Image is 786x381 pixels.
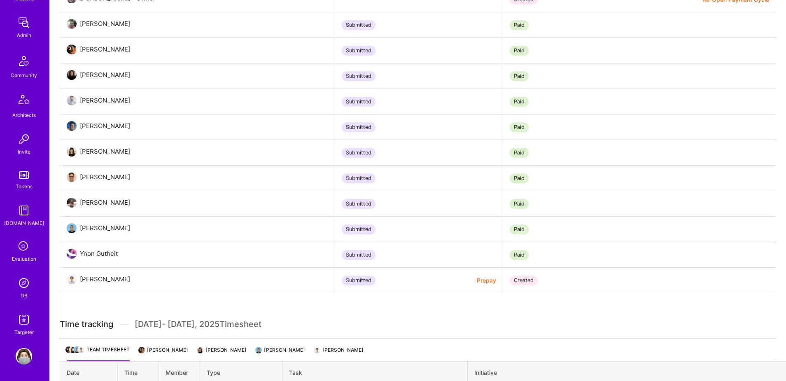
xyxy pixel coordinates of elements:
[67,249,77,259] img: User Avatar
[19,171,29,179] img: tokens
[510,122,529,132] div: Paid
[4,219,44,227] div: [DOMAIN_NAME]
[510,173,529,183] div: Paid
[69,346,77,353] img: Team Architect
[16,202,32,219] img: guide book
[73,346,81,353] img: Team Architect
[510,276,538,285] div: Created
[67,223,77,233] img: User Avatar
[67,274,77,284] img: User Avatar
[342,46,376,56] div: Submitted
[67,44,77,54] img: User Avatar
[140,345,188,361] li: [PERSON_NAME]
[510,71,529,81] div: Paid
[67,19,77,29] img: User Avatar
[16,275,32,291] img: Admin Search
[80,96,130,105] div: [PERSON_NAME]
[342,122,376,132] div: Submitted
[342,20,376,30] div: Submitted
[16,131,32,147] img: Invite
[477,276,496,285] button: Prepay
[14,348,34,365] a: User Avatar
[12,255,36,263] div: Evaluation
[18,147,30,156] div: Invite
[67,198,77,208] img: User Avatar
[17,31,31,40] div: Admin
[67,147,77,157] img: User Avatar
[16,14,32,31] img: admin teamwork
[65,346,72,353] img: Team Architect
[67,70,77,80] img: User Avatar
[11,71,37,79] div: Community
[257,345,305,361] li: [PERSON_NAME]
[14,328,34,337] div: Targeter
[342,250,376,260] div: Submitted
[16,239,32,255] i: icon SelectionTeam
[80,70,130,80] div: [PERSON_NAME]
[342,148,376,158] div: Submitted
[80,274,130,284] div: [PERSON_NAME]
[342,173,376,183] div: Submitted
[14,91,34,111] img: Architects
[198,345,247,361] li: [PERSON_NAME]
[80,172,130,182] div: [PERSON_NAME]
[342,224,376,234] div: Submitted
[60,319,113,330] span: Time tracking
[16,182,33,191] div: Tokens
[80,147,130,157] div: [PERSON_NAME]
[77,346,85,353] img: Team Architect
[80,44,130,54] div: [PERSON_NAME]
[196,346,204,354] img: Team Architect
[67,345,130,361] li: Team timesheet
[21,291,28,300] div: DB
[138,346,145,354] img: Team Architect
[315,345,364,361] li: [PERSON_NAME]
[342,276,376,285] div: Submitted
[80,249,118,259] div: Ynon Gutheit
[342,199,376,209] div: Submitted
[510,199,529,209] div: Paid
[510,20,529,30] div: Paid
[67,96,77,105] img: User Avatar
[510,224,529,234] div: Paid
[67,172,77,182] img: User Avatar
[255,346,262,354] img: Team Architect
[510,46,529,56] div: Paid
[313,346,321,354] img: Team Architect
[135,319,261,330] span: [DATE] - [DATE] , 2025 Timesheet
[80,19,130,29] div: [PERSON_NAME]
[16,311,32,328] img: Skill Targeter
[67,121,77,131] img: User Avatar
[14,51,34,71] img: Community
[510,148,529,158] div: Paid
[342,71,376,81] div: Submitted
[80,223,130,233] div: [PERSON_NAME]
[510,97,529,107] div: Paid
[80,198,130,208] div: [PERSON_NAME]
[342,97,376,107] div: Submitted
[12,111,36,119] div: Architects
[510,250,529,260] div: Paid
[80,121,130,131] div: [PERSON_NAME]
[16,348,32,365] img: User Avatar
